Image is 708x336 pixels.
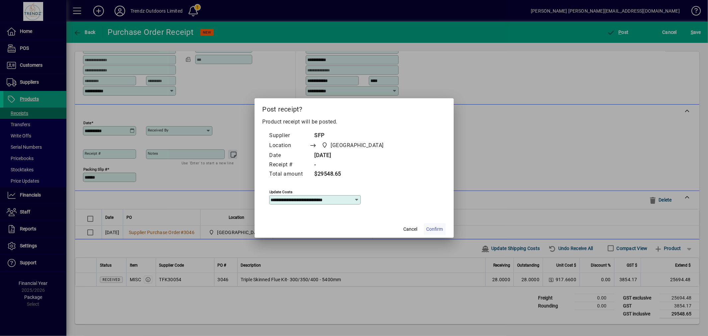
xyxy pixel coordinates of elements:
td: SFP [310,131,397,140]
td: Supplier [269,131,310,140]
td: Location [269,140,310,151]
td: Date [269,151,310,160]
td: Total amount [269,170,310,179]
td: - [310,160,397,170]
button: Cancel [400,223,421,235]
mat-label: Update costs [270,190,293,194]
span: Confirm [427,226,443,233]
p: Product receipt will be posted. [263,118,446,126]
button: Confirm [424,223,446,235]
td: $29548.65 [310,170,397,179]
span: [GEOGRAPHIC_DATA] [331,141,384,149]
span: Cancel [404,226,418,233]
td: [DATE] [310,151,397,160]
h2: Post receipt? [255,98,454,118]
td: Receipt # [269,160,310,170]
span: New Plymouth [320,141,387,150]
